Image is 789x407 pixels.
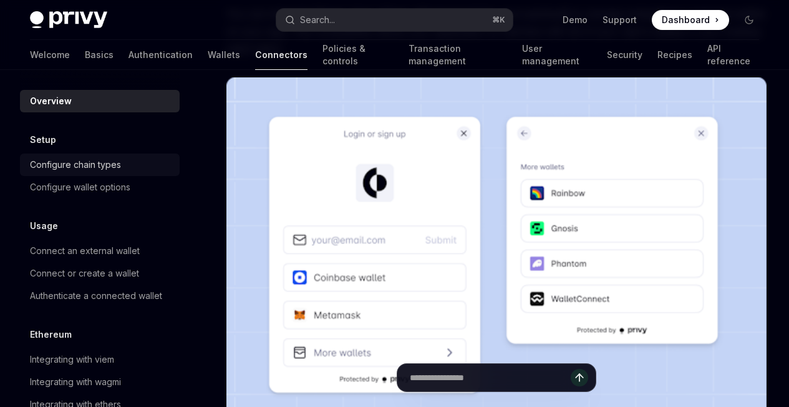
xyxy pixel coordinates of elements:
[30,352,114,367] div: Integrating with viem
[128,40,193,70] a: Authentication
[607,40,642,70] a: Security
[85,40,114,70] a: Basics
[409,40,507,70] a: Transaction management
[20,176,180,199] a: Configure wallet options
[30,157,121,172] div: Configure chain types
[30,327,72,342] h5: Ethereum
[30,243,140,258] div: Connect an external wallet
[20,348,180,371] a: Integrating with viem
[30,266,139,281] div: Connect or create a wallet
[30,11,107,29] img: dark logo
[707,40,759,70] a: API reference
[739,10,759,30] button: Toggle dark mode
[30,94,72,109] div: Overview
[255,40,307,70] a: Connectors
[20,285,180,307] a: Authenticate a connected wallet
[30,375,121,390] div: Integrating with wagmi
[492,15,505,25] span: ⌘ K
[563,14,588,26] a: Demo
[20,154,180,176] a: Configure chain types
[662,14,710,26] span: Dashboard
[603,14,637,26] a: Support
[410,364,571,391] input: Ask a question...
[30,180,130,195] div: Configure wallet options
[30,40,70,70] a: Welcome
[30,218,58,233] h5: Usage
[657,40,692,70] a: Recipes
[20,90,180,112] a: Overview
[300,12,335,27] div: Search...
[522,40,592,70] a: User management
[652,10,729,30] a: Dashboard
[30,132,56,147] h5: Setup
[208,40,240,70] a: Wallets
[322,40,394,70] a: Policies & controls
[20,262,180,285] a: Connect or create a wallet
[20,371,180,393] a: Integrating with wagmi
[20,240,180,262] a: Connect an external wallet
[276,9,513,31] button: Open search
[571,369,588,386] button: Send message
[30,288,162,303] div: Authenticate a connected wallet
